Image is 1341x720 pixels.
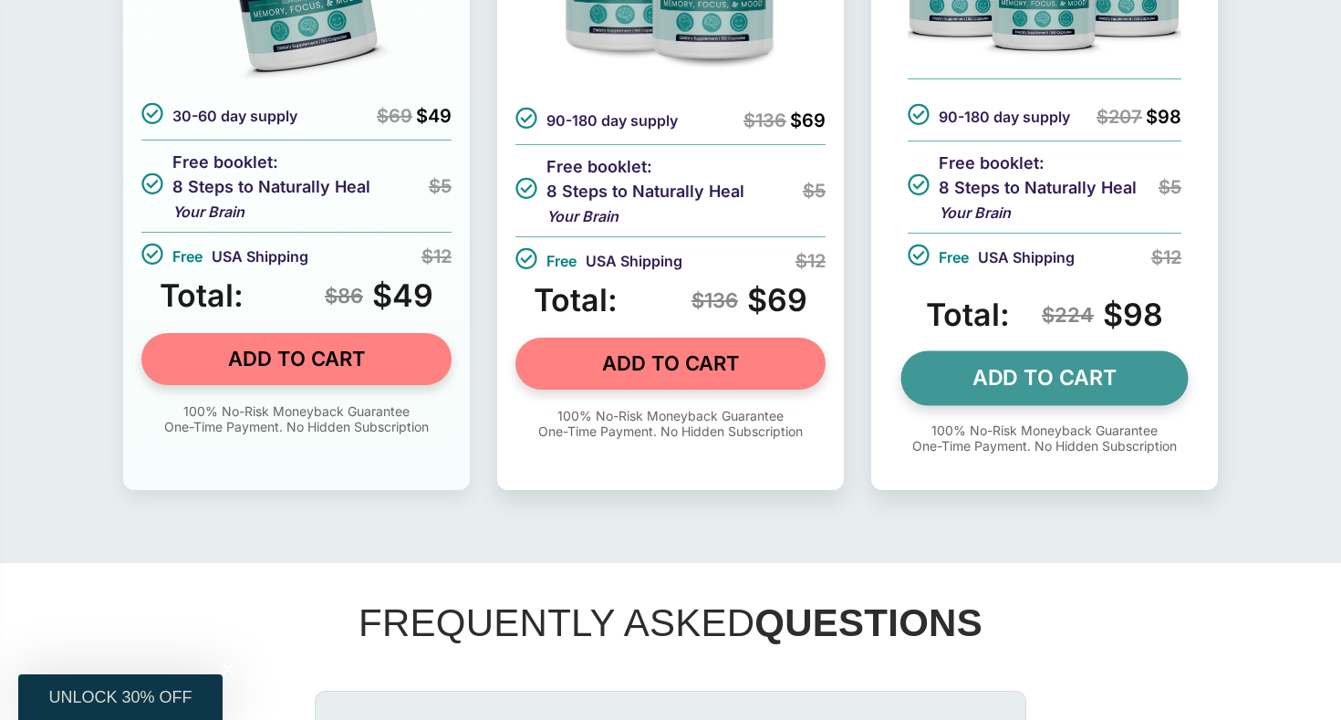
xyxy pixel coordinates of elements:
span: $5 [803,180,826,202]
a: ADD TO CART [515,338,826,390]
a: ADD TO CART [141,333,452,385]
div: 90-180 day supply [908,103,1070,130]
span: $207 [1097,106,1142,128]
strong: Questions [754,601,982,644]
div: USA Shipping [908,243,1075,272]
span: $49 [416,105,452,127]
p: Total: [926,299,1010,330]
span: Free [172,245,203,267]
p: Free booklet: [172,150,370,174]
p: $69 [747,285,807,316]
a: ADD TO CART [901,350,1189,405]
em: Your Brain [939,203,1011,222]
em: Your Brain [546,207,619,225]
p: 8 Steps to Naturally Heal [172,174,370,199]
span: $5 [429,175,452,197]
span: $12 [795,250,826,272]
div: 30-60 day supply [141,102,297,130]
div: UNLOCK 30% OFFClose teaser [18,674,223,720]
div: 90-180 day supply [515,107,678,134]
span: Free [939,246,969,268]
span: $12 [1151,246,1181,268]
span: $136 [691,290,738,310]
span: $136 [743,110,786,131]
p: 8 Steps to Naturally Heal [939,175,1137,200]
span: $12 [421,245,452,267]
span: $5 [1159,176,1181,198]
span: UNLOCK 30% OFF [48,688,192,706]
span: $69 [790,110,826,131]
p: $98 [1103,299,1163,330]
span: $98 [1146,106,1181,128]
p: 100% No-Risk Moneyback Guarantee One-Time Payment. No Hidden Subscription [908,423,1181,454]
span: $86 [325,286,363,306]
button: Close teaser [219,660,237,678]
span: Free [546,250,577,272]
p: Total: [534,285,618,316]
p: Free booklet: [939,151,1137,175]
p: 8 Steps to Naturally Heal [546,179,744,203]
p: Total: [160,280,244,311]
em: Your Brain [172,203,244,221]
div: USA Shipping [141,242,308,271]
span: $224 [1042,305,1094,325]
p: 100% No-Risk Moneyback Guarantee One-Time Payment. No Hidden Subscription [515,408,826,439]
div: USA Shipping [515,246,682,276]
span: $69 [377,105,412,127]
p: Free booklet: [546,154,744,179]
p: 100% No-Risk Moneyback Guarantee One-Time Payment. No Hidden Subscription [141,403,452,434]
p: $49 [372,280,433,311]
